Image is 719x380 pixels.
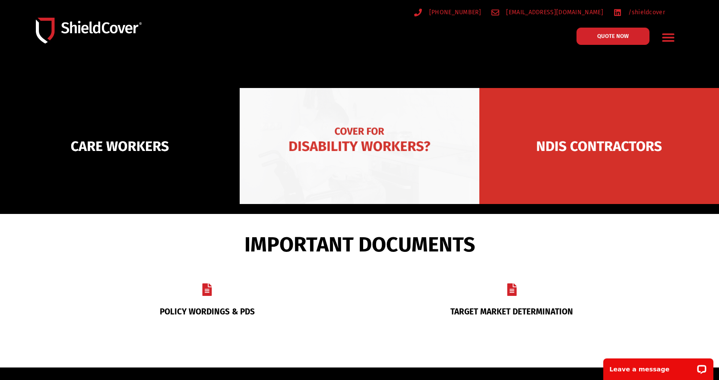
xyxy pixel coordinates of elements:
[160,307,255,317] a: POLICY WORDINGS & PDS
[36,18,142,44] img: Shield-Cover-Underwriting-Australia-logo-full
[504,7,603,18] span: [EMAIL_ADDRESS][DOMAIN_NAME]
[427,7,481,18] span: [PHONE_NUMBER]
[598,353,719,380] iframe: LiveChat chat widget
[414,7,481,18] a: [PHONE_NUMBER]
[244,236,475,253] span: IMPORTANT DOCUMENTS
[491,7,603,18] a: [EMAIL_ADDRESS][DOMAIN_NAME]
[597,33,629,39] span: QUOTE NOW
[658,27,678,47] div: Menu Toggle
[576,28,649,45] a: QUOTE NOW
[450,307,573,317] a: TARGET MARKET DETERMINATION
[614,7,665,18] a: /shieldcover
[626,7,665,18] span: /shieldcover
